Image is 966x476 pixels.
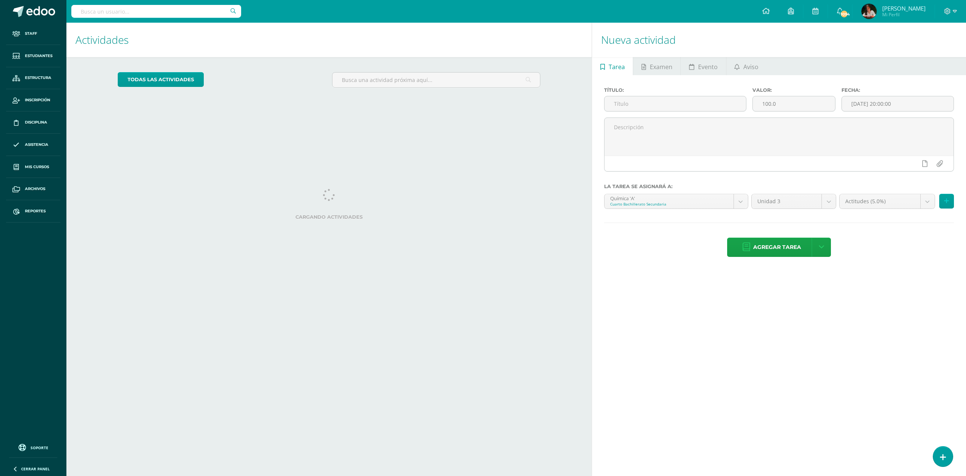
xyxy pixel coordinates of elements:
span: Actitudes (5.0%) [845,194,915,209]
input: Puntos máximos [753,96,835,111]
a: Disciplina [6,111,60,134]
a: Archivos [6,178,60,200]
a: Aviso [726,57,767,75]
h1: Nueva actividad [601,23,957,57]
a: todas las Actividades [118,72,204,87]
input: Título [605,96,746,111]
span: Disciplina [25,119,47,125]
span: Mi Perfil [882,11,926,18]
a: Estudiantes [6,45,60,67]
span: 1094 [840,10,848,18]
span: Agregar tarea [753,238,801,257]
a: Unidad 3 [752,194,836,209]
span: Estudiantes [25,53,52,59]
span: Estructura [25,75,51,81]
span: Tarea [609,58,625,76]
label: Cargando actividades [118,214,540,220]
span: Inscripción [25,97,50,103]
a: Actitudes (5.0%) [840,194,935,209]
input: Busca una actividad próxima aquí... [332,73,540,87]
a: Examen [633,57,680,75]
div: Cuarto Bachillerato Secundaria [610,201,728,207]
span: Reportes [25,208,46,214]
a: Reportes [6,200,60,223]
label: Título: [604,87,746,93]
a: Estructura [6,67,60,90]
a: Soporte [9,442,57,452]
a: Química 'A'Cuarto Bachillerato Secundaria [605,194,748,209]
span: Asistencia [25,142,48,148]
span: Unidad 3 [757,194,816,209]
a: Mis cursos [6,156,60,178]
a: Asistencia [6,134,60,156]
span: Mis cursos [25,164,49,170]
img: 1768b921bb0131f632fd6560acaf36dd.png [861,4,877,19]
span: Cerrar panel [21,466,50,471]
span: [PERSON_NAME] [882,5,926,12]
label: Fecha: [841,87,954,93]
span: Aviso [743,58,758,76]
a: Evento [681,57,726,75]
span: Soporte [31,445,48,450]
a: Staff [6,23,60,45]
a: Tarea [592,57,633,75]
input: Fecha de entrega [842,96,954,111]
input: Busca un usuario... [71,5,241,18]
label: La tarea se asignará a: [604,184,954,189]
span: Evento [698,58,718,76]
a: Inscripción [6,89,60,111]
label: Valor: [752,87,835,93]
h1: Actividades [75,23,583,57]
span: Archivos [25,186,45,192]
span: Staff [25,31,37,37]
span: Examen [650,58,672,76]
div: Química 'A' [610,194,728,201]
